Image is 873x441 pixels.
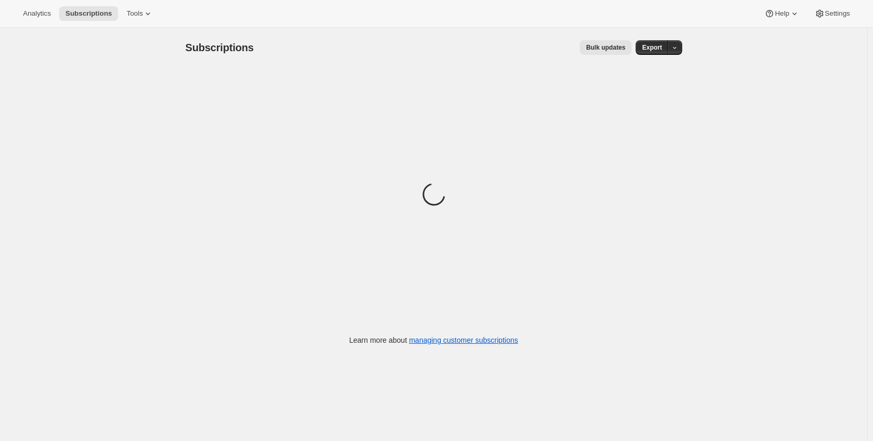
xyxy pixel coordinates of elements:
[23,9,51,18] span: Analytics
[349,335,518,345] p: Learn more about
[758,6,806,21] button: Help
[642,43,662,52] span: Export
[775,9,789,18] span: Help
[580,40,631,55] button: Bulk updates
[409,336,518,344] a: managing customer subscriptions
[127,9,143,18] span: Tools
[636,40,668,55] button: Export
[59,6,118,21] button: Subscriptions
[65,9,112,18] span: Subscriptions
[17,6,57,21] button: Analytics
[825,9,850,18] span: Settings
[120,6,159,21] button: Tools
[586,43,625,52] span: Bulk updates
[808,6,856,21] button: Settings
[186,42,254,53] span: Subscriptions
